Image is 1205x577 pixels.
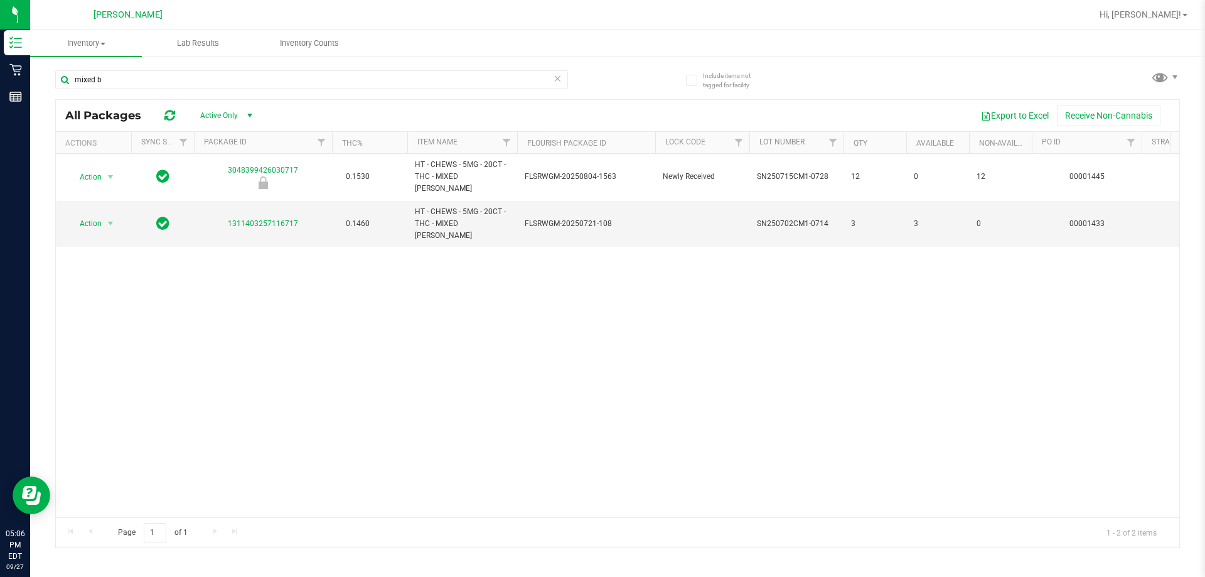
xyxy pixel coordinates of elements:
span: 3 [851,218,899,230]
div: Newly Received [192,176,334,189]
span: Inventory [30,38,142,49]
span: 12 [977,171,1024,183]
input: 1 [144,523,166,542]
a: 1311403257116717 [228,219,298,228]
span: Action [68,215,102,232]
a: Qty [854,139,867,148]
p: 05:06 PM EDT [6,528,24,562]
a: Non-Available [979,139,1035,148]
a: Package ID [204,138,247,146]
inline-svg: Reports [9,90,22,103]
a: Lock Code [665,138,705,146]
span: Newly Received [663,171,742,183]
a: Lot Number [759,138,805,146]
input: Search Package ID, Item Name, SKU, Lot or Part Number... [55,70,568,89]
span: 1 - 2 of 2 items [1096,523,1167,542]
inline-svg: Inventory [9,36,22,49]
span: Include items not tagged for facility [703,71,766,90]
span: Clear [553,70,562,87]
a: Available [916,139,954,148]
span: All Packages [65,109,154,122]
a: 00001433 [1069,219,1105,228]
span: 3 [914,218,961,230]
span: In Sync [156,168,169,185]
a: Filter [173,132,194,153]
a: Filter [311,132,332,153]
span: Lab Results [160,38,236,49]
span: 0 [914,171,961,183]
span: [PERSON_NAME] [94,9,163,20]
a: Filter [496,132,517,153]
a: Filter [823,132,843,153]
a: Strain [1152,138,1177,146]
span: SN250715CM1-0728 [757,171,836,183]
span: Hi, [PERSON_NAME]! [1100,9,1181,19]
span: 0.1530 [340,168,376,186]
span: FLSRWGM-20250804-1563 [525,171,648,183]
a: Inventory [30,30,142,57]
span: 0 [977,218,1024,230]
span: Action [68,168,102,186]
a: 3048399426030717 [228,166,298,175]
a: PO ID [1042,138,1061,146]
iframe: Resource center [13,477,50,514]
span: select [103,215,119,232]
a: Filter [729,132,749,153]
span: In Sync [156,215,169,232]
span: HT - CHEWS - 5MG - 20CT - THC - MIXED [PERSON_NAME] [415,206,510,242]
span: select [103,168,119,186]
p: 09/27 [6,562,24,571]
span: Inventory Counts [263,38,356,49]
a: Lab Results [142,30,254,57]
a: Filter [1121,132,1142,153]
a: THC% [342,139,363,148]
span: HT - CHEWS - 5MG - 20CT - THC - MIXED [PERSON_NAME] [415,159,510,195]
a: Item Name [417,138,458,146]
a: Inventory Counts [254,30,365,57]
button: Receive Non-Cannabis [1057,105,1160,126]
span: Page of 1 [107,523,198,542]
span: SN250702CM1-0714 [757,218,836,230]
div: Actions [65,139,126,148]
a: 00001445 [1069,172,1105,181]
a: Flourish Package ID [527,139,606,148]
button: Export to Excel [973,105,1057,126]
span: 0.1460 [340,215,376,233]
a: Sync Status [141,138,190,146]
inline-svg: Retail [9,63,22,76]
span: FLSRWGM-20250721-108 [525,218,648,230]
span: 12 [851,171,899,183]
